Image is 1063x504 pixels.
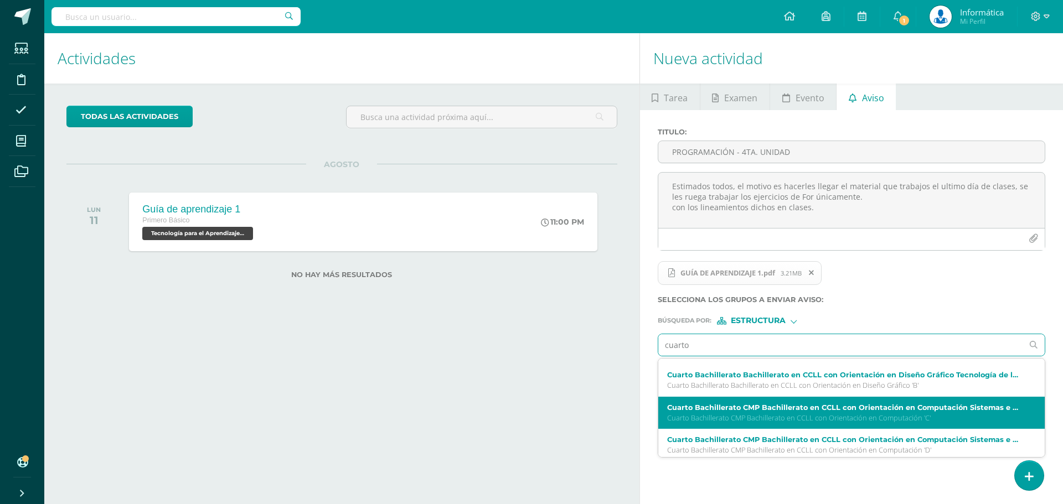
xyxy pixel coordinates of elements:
[796,85,824,111] span: Evento
[960,17,1004,26] span: Mi Perfil
[802,267,821,279] span: Remover archivo
[717,317,800,325] div: [object Object]
[142,227,253,240] span: Tecnología para el Aprendizaje y la Comunicación (Informática) 'B'
[658,318,711,324] span: Búsqueda por :
[930,6,952,28] img: da59f6ea21f93948affb263ca1346426.png
[731,318,786,324] span: Estructura
[675,268,781,277] span: GUÍA DE APRENDIZAJE 1.pdf
[51,7,301,26] input: Busca un usuario...
[667,371,1020,379] label: Cuarto Bachillerato Bachillerato en CCLL con Orientación en Diseño Gráfico Tecnología de la Infor...
[960,7,1004,18] span: Informática
[658,128,1045,136] label: Titulo :
[664,85,688,111] span: Tarea
[658,334,1023,356] input: Ej. Primero primaria
[347,106,616,128] input: Busca una actividad próxima aquí...
[667,381,1020,390] p: Cuarto Bachillerato Bachillerato en CCLL con Orientación en Diseño Gráfico 'B'
[653,33,1050,84] h1: Nueva actividad
[640,84,700,110] a: Tarea
[658,295,1045,304] label: Selecciona los grupos a enviar aviso :
[142,216,189,224] span: Primero Básico
[142,204,256,215] div: Guía de aprendizaje 1
[66,106,193,127] a: todas las Actividades
[724,85,757,111] span: Examen
[667,403,1020,412] label: Cuarto Bachillerato CMP Bachillerato en CCLL con Orientación en Computación Sistemas e Instalació...
[658,173,1045,228] textarea: Estimados todos, el motivo es hacerles llegar el material que trabajos el ultimo día de clases, s...
[66,271,617,279] label: No hay más resultados
[898,14,910,27] span: 1
[667,445,1020,455] p: Cuarto Bachillerato CMP Bachillerato en CCLL con Orientación en Computación 'D'
[837,84,896,110] a: Aviso
[658,261,822,285] span: GUÍA DE APRENDIZAJE 1.pdf
[770,84,836,110] a: Evento
[781,269,802,277] span: 3.21MB
[87,206,101,214] div: LUN
[87,214,101,227] div: 11
[58,33,626,84] h1: Actividades
[658,141,1045,163] input: Titulo
[541,217,584,227] div: 11:00 PM
[667,413,1020,423] p: Cuarto Bachillerato CMP Bachillerato en CCLL con Orientación en Computación 'C'
[700,84,770,110] a: Examen
[667,435,1020,444] label: Cuarto Bachillerato CMP Bachillerato en CCLL con Orientación en Computación Sistemas e Instalació...
[862,85,884,111] span: Aviso
[306,159,377,169] span: AGOSTO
